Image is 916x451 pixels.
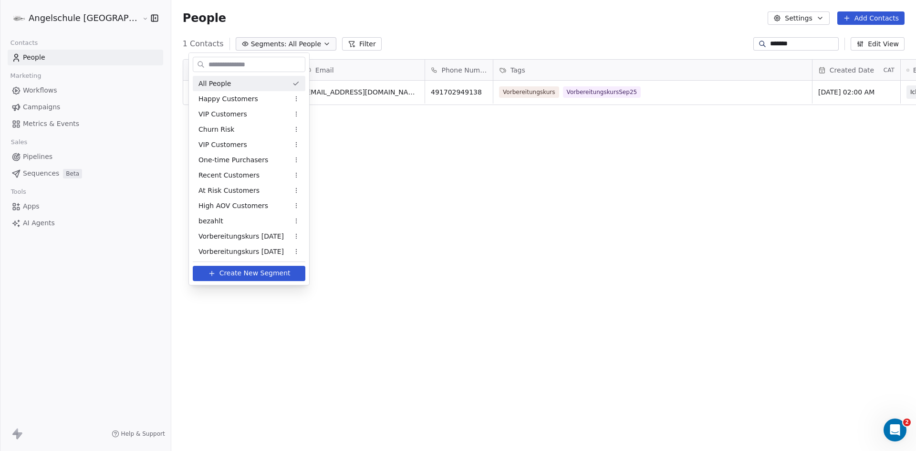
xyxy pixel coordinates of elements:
[198,216,223,226] span: bezahlt
[198,125,234,135] span: Churn Risk
[198,201,268,211] span: High AOV Customers
[219,268,291,278] span: Create New Segment
[198,170,260,180] span: Recent Customers
[884,419,906,441] iframe: Intercom live chat
[193,266,305,281] button: Create New Segment
[198,79,231,89] span: All People
[198,94,258,104] span: Happy Customers
[198,140,247,150] span: VIP Customers
[903,419,911,426] span: 2
[198,186,260,196] span: At Risk Customers
[198,109,247,119] span: VIP Customers
[198,247,284,257] span: Vorbereitungskurs [DATE]
[198,155,268,165] span: One-time Purchasers
[198,231,284,241] span: Vorbereitungskurs [DATE]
